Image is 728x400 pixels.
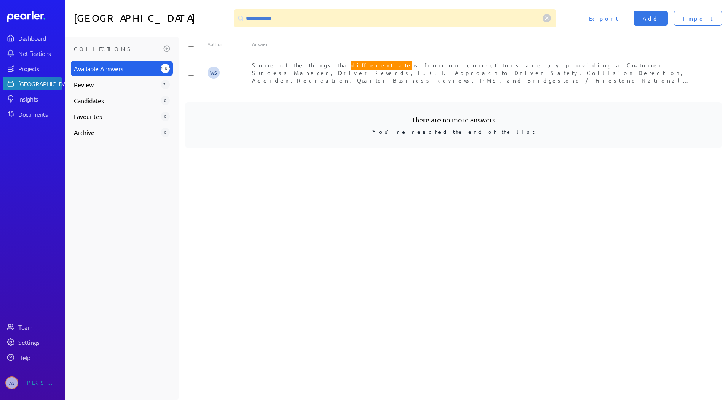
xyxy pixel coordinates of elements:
div: 0 [161,96,170,105]
a: AS[PERSON_NAME] [3,373,62,392]
div: Help [18,354,61,361]
span: Available Answers [74,64,158,73]
button: Add [634,11,668,26]
span: Export [589,14,618,22]
a: Dashboard [3,31,62,45]
h3: There are no more answers [197,114,710,125]
a: Insights [3,92,62,106]
div: 0 [161,112,170,121]
div: 7 [161,80,170,89]
a: [GEOGRAPHIC_DATA] [3,77,62,90]
button: Export [580,11,627,26]
div: 0 [161,128,170,137]
span: Archive [74,128,158,137]
button: Import [674,11,722,26]
h3: Collections [74,43,161,55]
div: Dashboard [18,34,61,42]
a: Documents [3,107,62,121]
span: differentiate [351,60,412,70]
div: [PERSON_NAME] [21,376,59,389]
a: Notifications [3,46,62,60]
div: Answer [252,41,699,47]
div: Team [18,323,61,331]
h1: [GEOGRAPHIC_DATA] [74,9,231,27]
span: Favourites [74,112,158,121]
span: Some of the things that us from our competitors are by providing a Customer Success Manager, Driv... [252,60,690,91]
div: Notifications [18,49,61,57]
div: Settings [18,338,61,346]
div: Documents [18,110,61,118]
span: Import [683,14,713,22]
div: Author [208,41,252,47]
div: Projects [18,65,61,72]
p: You're reached the end of the list [197,125,710,136]
a: Settings [3,335,62,349]
a: Dashboard [7,11,62,22]
div: [GEOGRAPHIC_DATA] [18,80,75,87]
div: Insights [18,95,61,103]
span: Audrie Stefanini [5,376,18,389]
span: Candidates [74,96,158,105]
a: Team [3,320,62,334]
a: Help [3,351,62,364]
span: Review [74,80,158,89]
div: 287 [161,64,170,73]
a: Projects [3,62,62,75]
span: Wesley Simpson [208,67,220,79]
span: Add [643,14,659,22]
